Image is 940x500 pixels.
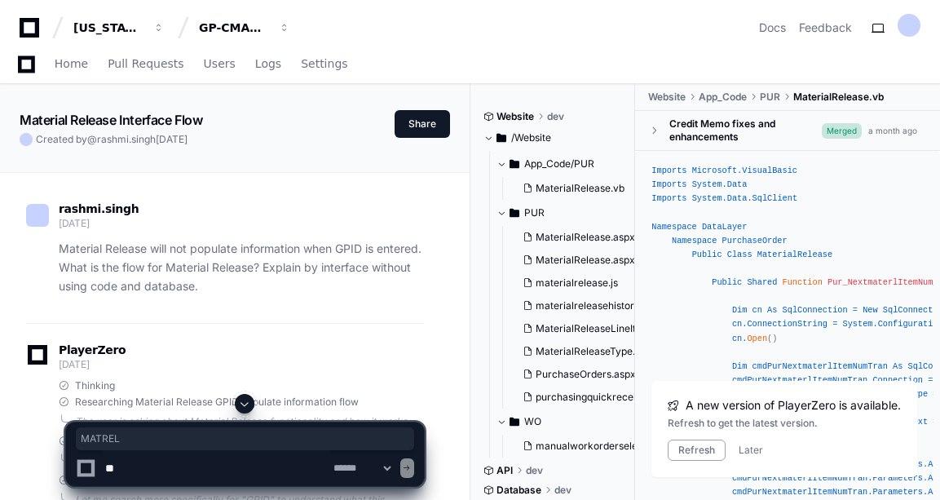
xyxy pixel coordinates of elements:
span: Logs [255,59,281,69]
span: Data [727,193,748,203]
button: [US_STATE] Pacific [67,13,171,42]
svg: Directory [510,154,519,174]
span: [DATE] [156,133,188,145]
span: ConnectionString [747,319,827,329]
span: Namespace [651,222,696,232]
app-text-character-animate: Material Release Interface Flow [20,112,203,128]
span: = [853,305,858,315]
span: purchasingquickreceive.js [536,391,657,404]
a: Home [55,46,88,83]
button: MaterialRelease.aspx.vb [516,249,640,272]
span: @ [87,133,97,145]
span: [DATE] [59,358,89,370]
span: Open [747,334,767,343]
span: = [832,319,837,329]
span: Function [783,277,823,287]
span: cn [732,334,742,343]
svg: Directory [510,203,519,223]
span: Home [55,59,88,69]
button: Share [395,110,450,138]
div: Refresh to get the latest version. [668,417,901,430]
div: GP-CMAG-MP2 [199,20,269,36]
span: . [872,319,877,329]
button: purchasingquickreceive.js [516,386,640,409]
span: PurchaseOrder [722,236,788,246]
span: Class [727,250,752,259]
span: rashmi.singh [97,133,156,145]
span: . [747,193,752,203]
span: Imports [651,193,686,203]
span: . [867,375,872,385]
span: Settings [301,59,347,69]
span: rashmi.singh [59,202,139,215]
span: Thinking [75,379,115,392]
a: Pull Requests [108,46,183,83]
span: VisualBasic [742,166,797,175]
span: SqlClient [752,193,797,203]
span: Shared [747,277,777,287]
button: Feedback [799,20,852,36]
span: Data [727,179,748,189]
p: Material Release will not populate information when GPID is entered. What is the flow for Materia... [59,240,424,295]
span: As [893,361,902,371]
span: App_Code [699,91,747,104]
span: Connection [872,375,923,385]
span: = [928,375,933,385]
svg: Directory [496,128,506,148]
span: Users [204,59,236,69]
span: Dim [732,361,747,371]
button: MaterialReleaseType.aspx [516,340,640,363]
span: cn [752,305,762,315]
button: /Website [483,125,624,151]
span: As [767,305,777,315]
span: PUR [760,91,780,104]
button: Later [739,444,763,457]
span: Imports [651,166,686,175]
span: DataLayer [702,222,747,232]
span: . [722,193,727,203]
span: Created by [36,133,188,146]
button: MaterialRelease.aspx [516,226,640,249]
span: MaterialReleaseType.aspx [536,345,657,358]
button: App_Code/PUR [496,151,637,177]
div: Credit Memo fixes and enhancements [669,117,822,144]
button: Refresh [668,440,726,461]
button: materialrelease.js [516,272,640,294]
span: SqlConnection [783,305,848,315]
span: . [737,166,742,175]
span: System [692,193,722,203]
a: Logs [255,46,281,83]
span: A new version of PlayerZero is available. [686,397,901,414]
span: MaterialRelease [757,250,832,259]
span: . [722,179,727,189]
span: Dim [732,305,747,315]
span: PlayerZero [59,345,126,355]
span: . [742,319,747,329]
button: MaterialReleaseLineItems.aspx [516,317,640,340]
span: PUR [524,206,545,219]
span: PurchaseOrders.aspx [536,368,636,381]
span: [DATE] [59,217,89,229]
span: System [692,179,722,189]
span: Namespace [672,236,717,246]
span: Website [496,110,534,123]
span: Pull Requests [108,59,183,69]
span: Website [648,91,686,104]
a: Docs [759,20,786,36]
span: . [742,334,747,343]
span: MaterialRelease.vb [536,182,624,195]
span: dev [547,110,564,123]
span: Microsoft [692,166,737,175]
span: Merged [822,123,862,139]
button: GP-CMAG-MP2 [192,13,297,42]
span: /Website [511,131,551,144]
span: App_Code/PUR [524,157,594,170]
span: Pur_NextmaterlItemNum [827,277,933,287]
a: Users [204,46,236,83]
div: [US_STATE] Pacific [73,20,143,36]
span: = [933,389,938,399]
span: Imports [651,179,686,189]
button: MaterialRelease.vb [516,177,627,200]
span: cn [732,319,742,329]
span: materialrelease.js [536,277,618,290]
